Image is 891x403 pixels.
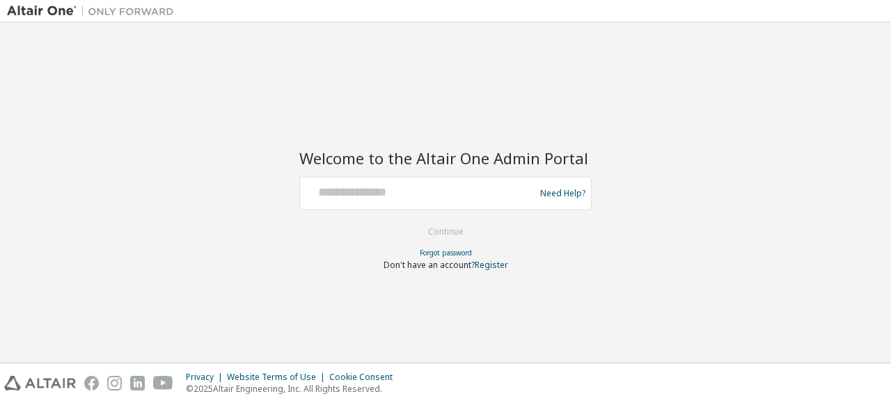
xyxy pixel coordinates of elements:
span: Don't have an account? [384,259,475,271]
a: Forgot password [420,248,472,258]
img: linkedin.svg [130,376,145,390]
div: Website Terms of Use [227,372,329,383]
img: Altair One [7,4,181,18]
a: Register [475,259,508,271]
div: Cookie Consent [329,372,401,383]
img: youtube.svg [153,376,173,390]
img: altair_logo.svg [4,376,76,390]
div: Privacy [186,372,227,383]
img: instagram.svg [107,376,122,390]
img: facebook.svg [84,376,99,390]
h2: Welcome to the Altair One Admin Portal [299,148,592,168]
p: © 2025 Altair Engineering, Inc. All Rights Reserved. [186,383,401,395]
